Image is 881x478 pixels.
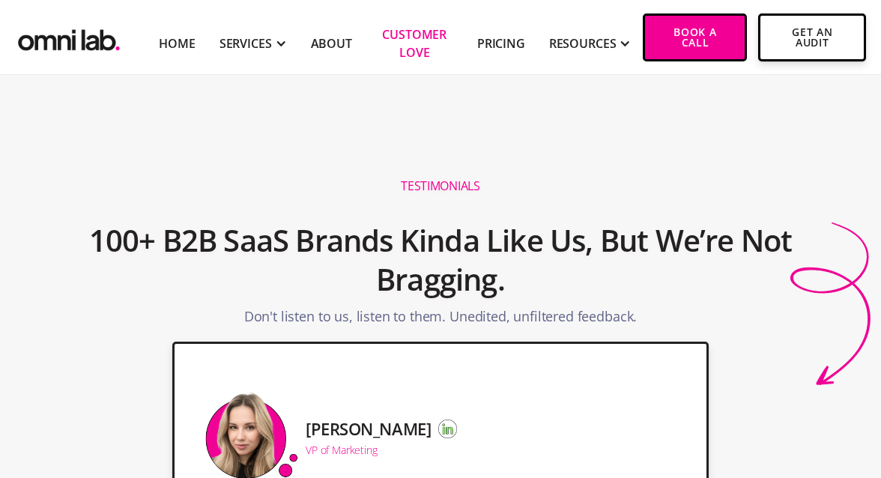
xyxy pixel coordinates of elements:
img: Omni Lab: B2B SaaS Demand Generation Agency [15,19,123,55]
a: Get An Audit [758,13,866,61]
a: About [311,34,352,52]
a: Pricing [477,34,525,52]
iframe: Chat Widget [611,304,881,478]
div: RESOURCES [549,34,617,52]
a: Book a Call [643,13,747,61]
a: Home [159,34,195,52]
h5: [PERSON_NAME] [306,420,431,438]
a: Customer Love [376,25,453,61]
h2: 100+ B2B SaaS Brands Kinda Like Us, But We’re Not Bragging. [84,214,797,306]
div: VP of Marketing [306,445,378,456]
div: SERVICES [220,34,272,52]
p: Don't listen to us, listen to them. Unedited, unfiltered feedback. [244,306,637,334]
a: home [15,19,123,55]
h1: Testimonials [401,178,479,194]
